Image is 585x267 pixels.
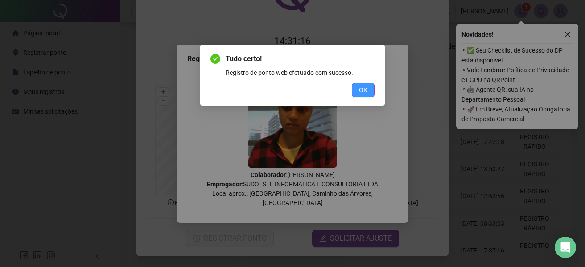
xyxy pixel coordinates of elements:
div: Open Intercom Messenger [555,237,576,258]
span: Tudo certo! [226,53,375,64]
div: Registro de ponto web efetuado com sucesso. [226,68,375,78]
span: OK [359,85,367,95]
button: OK [352,83,375,97]
span: check-circle [210,54,220,64]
